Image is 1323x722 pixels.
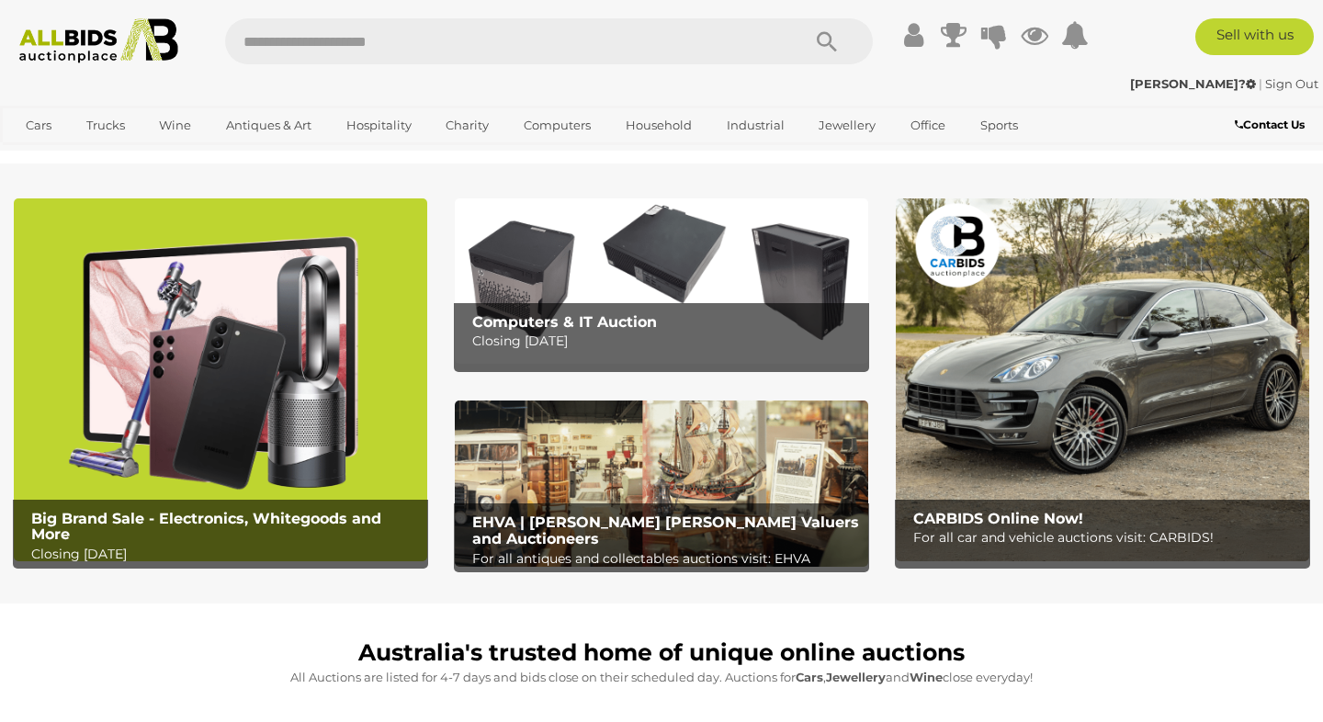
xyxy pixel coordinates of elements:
[614,110,704,141] a: Household
[10,18,188,63] img: Allbids.com.au
[910,670,943,684] strong: Wine
[715,110,797,141] a: Industrial
[434,110,501,141] a: Charity
[1235,115,1309,135] a: Contact Us
[472,513,859,547] b: EHVA | [PERSON_NAME] [PERSON_NAME] Valuers and Auctioneers
[1195,18,1314,55] a: Sell with us
[14,110,63,141] a: Cars
[472,313,657,331] b: Computers & IT Auction
[899,110,957,141] a: Office
[913,510,1083,527] b: CARBIDS Online Now!
[74,110,137,141] a: Trucks
[455,400,868,566] a: EHVA | Evans Hastings Valuers and Auctioneers EHVA | [PERSON_NAME] [PERSON_NAME] Valuers and Auct...
[31,510,381,544] b: Big Brand Sale - Electronics, Whitegoods and More
[472,330,859,353] p: Closing [DATE]
[807,110,888,141] a: Jewellery
[455,198,868,364] a: Computers & IT Auction Computers & IT Auction Closing [DATE]
[796,670,823,684] strong: Cars
[14,198,427,560] img: Big Brand Sale - Electronics, Whitegoods and More
[1235,118,1305,131] b: Contact Us
[1130,76,1259,91] a: [PERSON_NAME]?
[512,110,603,141] a: Computers
[31,543,418,566] p: Closing [DATE]
[23,640,1300,666] h1: Australia's trusted home of unique online auctions
[455,198,868,364] img: Computers & IT Auction
[472,547,859,570] p: For all antiques and collectables auctions visit: EHVA
[1130,76,1256,91] strong: [PERSON_NAME]?
[1265,76,1318,91] a: Sign Out
[214,110,323,141] a: Antiques & Art
[913,526,1300,549] p: For all car and vehicle auctions visit: CARBIDS!
[896,198,1309,560] a: CARBIDS Online Now! CARBIDS Online Now! For all car and vehicle auctions visit: CARBIDS!
[1259,76,1262,91] span: |
[23,667,1300,688] p: All Auctions are listed for 4-7 days and bids close on their scheduled day. Auctions for , and cl...
[14,141,168,171] a: [GEOGRAPHIC_DATA]
[781,18,873,64] button: Search
[147,110,203,141] a: Wine
[334,110,424,141] a: Hospitality
[455,400,868,566] img: EHVA | Evans Hastings Valuers and Auctioneers
[896,198,1309,560] img: CARBIDS Online Now!
[968,110,1030,141] a: Sports
[14,198,427,560] a: Big Brand Sale - Electronics, Whitegoods and More Big Brand Sale - Electronics, Whitegoods and Mo...
[826,670,886,684] strong: Jewellery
